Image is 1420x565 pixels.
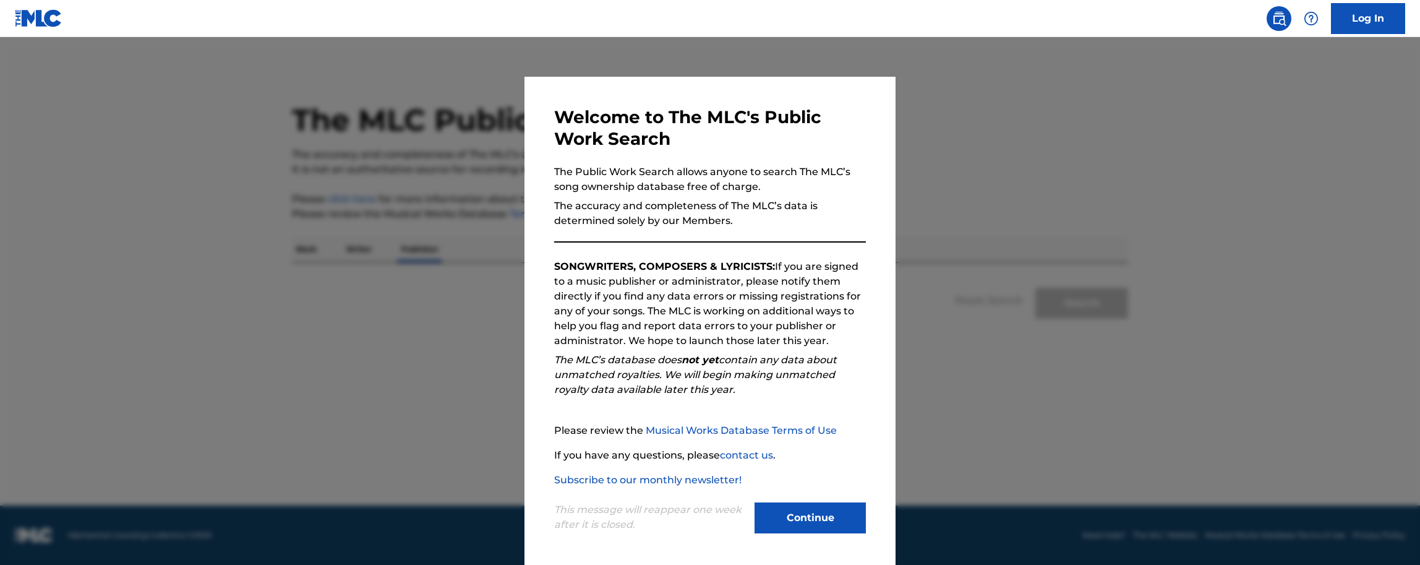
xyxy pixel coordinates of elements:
[554,474,742,486] a: Subscribe to our monthly newsletter!
[554,354,837,395] em: The MLC’s database does contain any data about unmatched royalties. We will begin making unmatche...
[554,423,866,438] p: Please review the
[554,261,775,272] strong: SONGWRITERS, COMPOSERS & LYRICISTS:
[554,199,866,228] p: The accuracy and completeness of The MLC’s data is determined solely by our Members.
[1331,3,1405,34] a: Log In
[554,448,866,463] p: If you have any questions, please .
[554,502,747,532] p: This message will reappear one week after it is closed.
[755,502,866,533] button: Continue
[682,354,719,366] strong: not yet
[1272,11,1286,26] img: search
[554,165,866,194] p: The Public Work Search allows anyone to search The MLC’s song ownership database free of charge.
[554,259,866,348] p: If you are signed to a music publisher or administrator, please notify them directly if you find ...
[646,425,837,436] a: Musical Works Database Terms of Use
[15,9,62,27] img: MLC Logo
[1304,11,1319,26] img: help
[1267,6,1291,31] a: Public Search
[720,449,773,461] a: contact us
[1299,6,1324,31] div: Help
[554,106,866,150] h3: Welcome to The MLC's Public Work Search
